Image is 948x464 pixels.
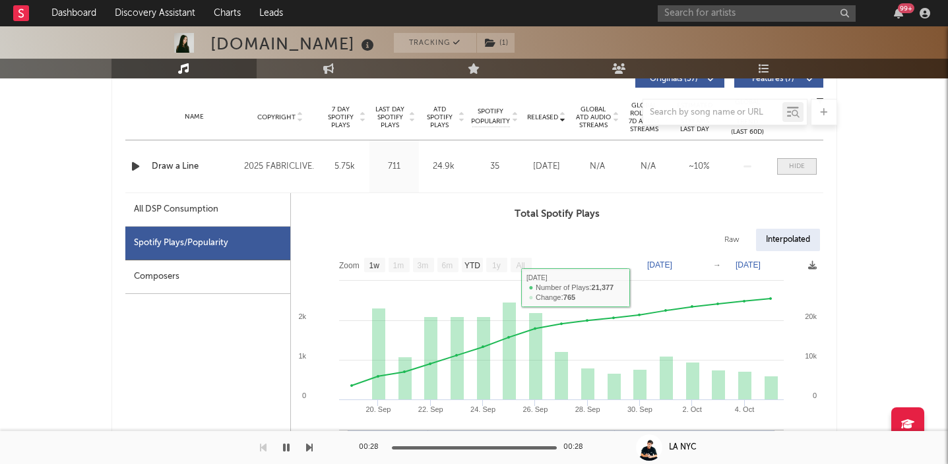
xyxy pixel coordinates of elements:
[244,159,316,175] div: 2025 FABRICLIVE.
[365,405,391,413] text: 20. Sep
[635,71,724,88] button: Originals(37)
[422,160,465,173] div: 24.9k
[736,260,761,270] text: [DATE]
[734,71,823,88] button: Features(7)
[524,160,569,173] div: [DATE]
[805,312,817,320] text: 20k
[682,405,701,413] text: 2. Oct
[339,261,360,270] text: Zoom
[644,75,705,83] span: Originals ( 37 )
[805,352,817,360] text: 10k
[677,160,721,173] div: ~ 10 %
[291,206,823,222] h3: Total Spotify Plays
[575,405,600,413] text: 28. Sep
[713,260,721,270] text: →
[734,405,753,413] text: 4. Oct
[743,75,804,83] span: Features ( 7 )
[658,5,856,22] input: Search for artists
[394,33,476,53] button: Tracking
[417,261,428,270] text: 3m
[359,440,385,455] div: 00:28
[756,229,820,251] div: Interpolated
[643,107,782,118] input: Search by song name or URL
[441,261,453,270] text: 6m
[647,260,672,270] text: [DATE]
[626,160,670,173] div: N/A
[472,160,518,173] div: 35
[393,261,404,270] text: 1m
[134,202,218,217] div: All DSP Consumption
[898,3,914,13] div: 99 +
[298,312,306,320] text: 2k
[563,440,590,455] div: 00:28
[476,33,515,53] span: ( 1 )
[812,391,816,399] text: 0
[210,33,377,55] div: [DOMAIN_NAME]
[728,98,767,137] div: Global Streaming Trend (Last 60D)
[894,8,903,18] button: 99+
[152,160,238,173] a: Draw a Line
[492,261,501,270] text: 1y
[575,160,619,173] div: N/A
[418,405,443,413] text: 22. Sep
[477,33,515,53] button: (1)
[125,227,290,260] div: Spotify Plays/Popularity
[369,261,379,270] text: 1w
[301,391,305,399] text: 0
[470,405,495,413] text: 24. Sep
[669,442,697,453] div: LA NYC
[373,160,416,173] div: 711
[627,405,652,413] text: 30. Sep
[714,229,749,251] div: Raw
[516,261,524,270] text: All
[464,261,480,270] text: YTD
[125,260,290,294] div: Composers
[298,352,306,360] text: 1k
[125,193,290,227] div: All DSP Consumption
[323,160,366,173] div: 5.75k
[522,405,548,413] text: 26. Sep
